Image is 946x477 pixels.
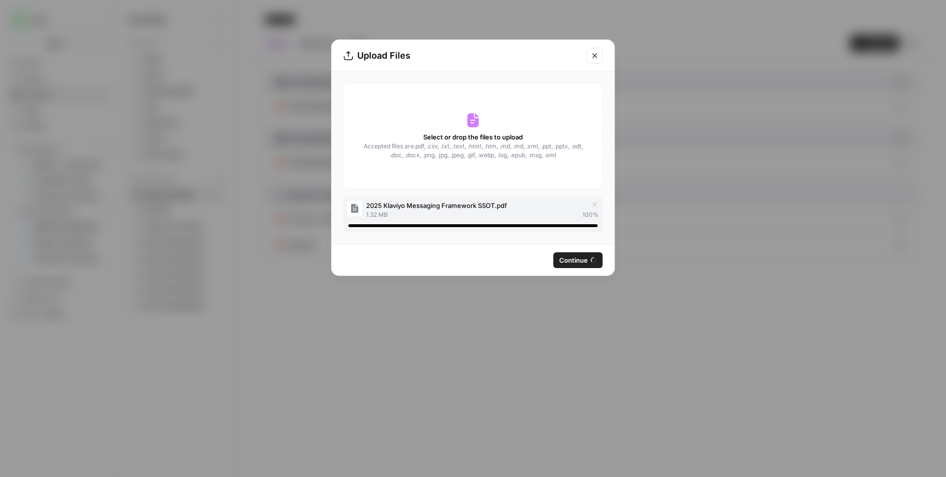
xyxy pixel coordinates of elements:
[582,210,599,219] span: 100 %
[343,49,581,63] div: Upload Files
[363,142,583,160] span: Accepted files are .pdf, .csv, .txt, .text, .html, .htm, .md, .md, .xml, .ppt, .pptx, .odt, .doc,...
[553,252,603,268] button: Continue
[366,210,388,219] span: 1.32 MB
[366,201,507,210] span: 2025 Klaviyo Messaging Framework SSOT.pdf
[423,132,523,142] span: Select or drop the files to upload
[587,48,603,64] button: Close modal
[559,255,588,265] span: Continue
